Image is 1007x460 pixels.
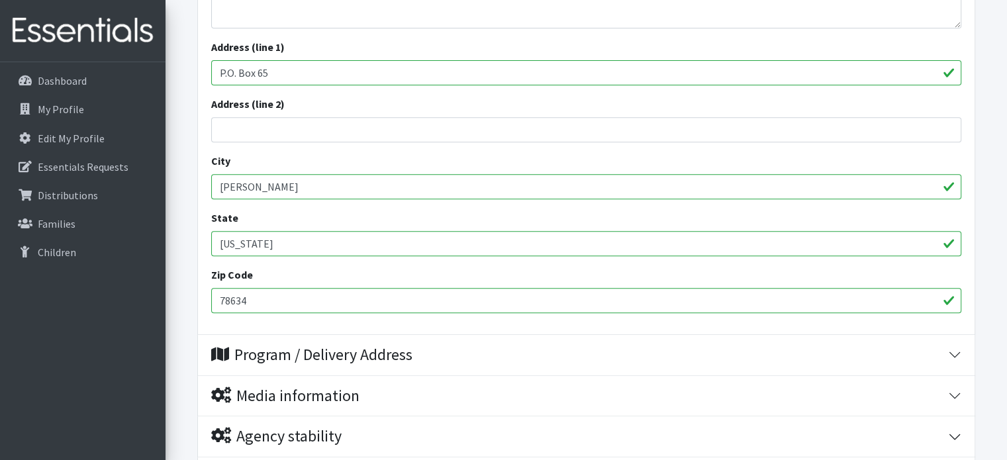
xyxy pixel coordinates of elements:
button: Agency stability [198,416,975,457]
a: Families [5,210,160,237]
button: Program / Delivery Address [198,335,975,375]
div: Program / Delivery Address [211,345,412,365]
p: Distributions [38,189,98,202]
label: State [211,210,238,226]
a: Distributions [5,182,160,208]
label: Address (line 2) [211,96,285,112]
img: HumanEssentials [5,9,160,53]
label: City [211,153,230,169]
button: Media information [198,376,975,416]
div: Media information [211,387,360,406]
p: Families [38,217,75,230]
a: Essentials Requests [5,154,160,180]
a: Dashboard [5,68,160,94]
label: Zip Code [211,267,253,283]
div: Agency stability [211,427,342,446]
a: Edit My Profile [5,125,160,152]
label: Address (line 1) [211,39,285,55]
p: Edit My Profile [38,132,105,145]
p: Dashboard [38,74,87,87]
p: Essentials Requests [38,160,128,173]
p: My Profile [38,103,84,116]
p: Children [38,246,76,259]
a: Children [5,239,160,265]
a: My Profile [5,96,160,122]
